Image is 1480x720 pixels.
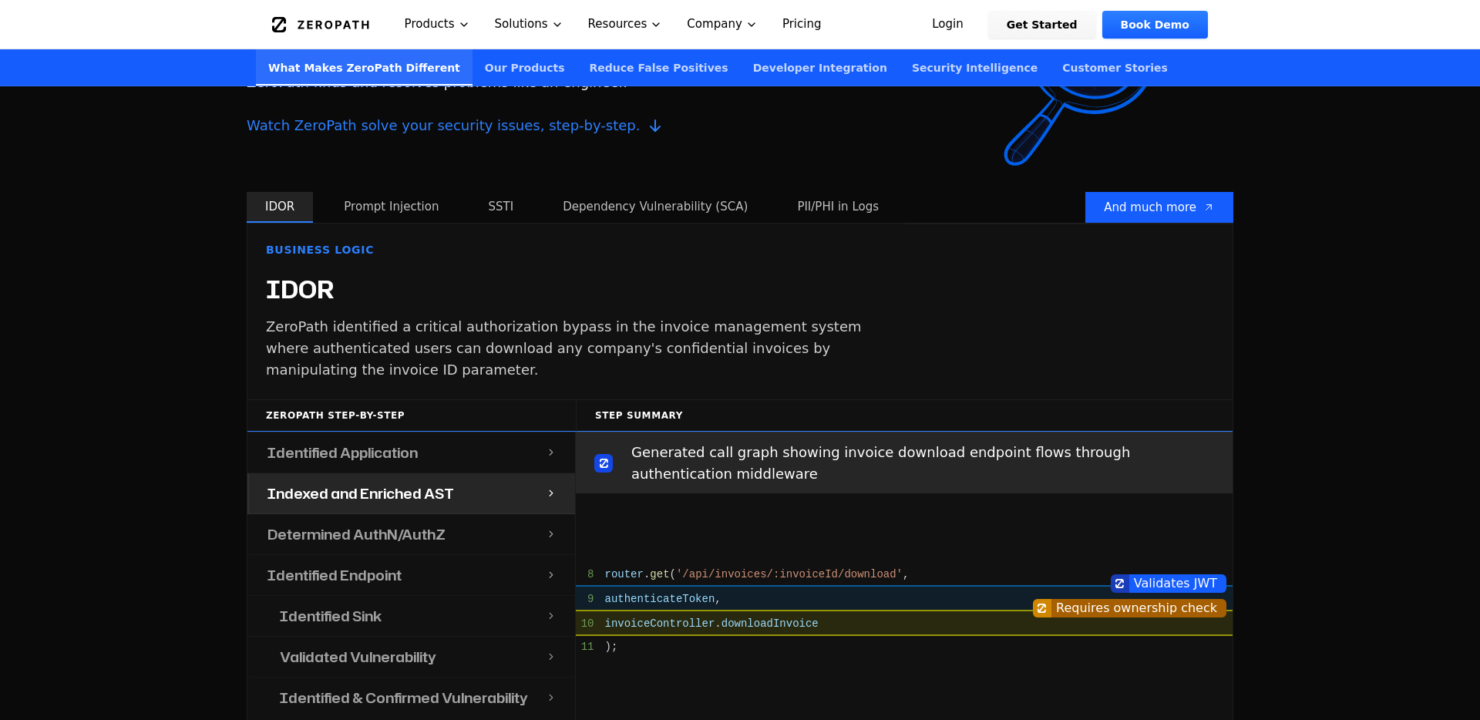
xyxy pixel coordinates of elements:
span: , [715,593,721,605]
button: IDOR [247,192,313,223]
h4: Identified Endpoint [267,564,402,586]
a: And much more [1085,192,1233,223]
span: . [644,568,650,580]
span: ( [670,568,676,580]
h4: Identified Application [267,442,418,463]
button: Determined AuthN/AuthZ [247,514,575,555]
span: Business Logic [266,242,374,257]
span: 10 [580,613,605,634]
button: Identified Application [247,432,575,473]
span: . [715,617,721,630]
span: ) [605,641,611,653]
span: get [650,568,669,580]
div: Validates JWT [1129,574,1226,593]
p: ZeroPath identified a critical authorization bypass in the invoice management system where authen... [266,316,886,381]
button: Validated Vulnerability [247,637,575,678]
a: Our Products [473,49,577,86]
div: Step Summary [576,399,1233,432]
a: Security Intelligence [900,49,1050,86]
button: Identified & Confirmed Vulnerability [247,678,575,718]
span: authenticateToken [605,593,715,605]
a: Customer Stories [1050,49,1180,86]
a: Book Demo [1102,11,1208,39]
a: Login [913,11,982,39]
span: router [605,568,644,580]
span: , [903,568,909,580]
div: Requires ownership check [1051,599,1226,617]
span: 8 [580,564,605,585]
button: Indexed and Enriched AST [247,473,575,514]
span: downloadInvoice [721,617,819,630]
h4: Identified & Confirmed Vulnerability [280,687,528,708]
h4: Identified Sink [280,605,382,627]
button: Identified Sink [247,596,575,637]
a: What Makes ZeroPath Different [256,49,473,86]
button: Dependency Vulnerability (SCA) [544,192,766,223]
h4: IDOR [266,276,335,304]
div: Generated call graph showing invoice download endpoint flows through authentication middleware [576,432,1233,493]
div: ZeroPath Step-by-Step [247,399,576,432]
span: ; [611,641,617,653]
span: '/api/invoices/:invoiceId/download' [676,568,903,580]
a: Developer Integration [741,49,900,86]
button: SSTI [469,192,532,223]
h4: Determined AuthN/AuthZ [267,523,446,545]
span: Watch ZeroPath solve your security issues, step-by-step. [247,115,765,136]
span: invoiceController [605,617,715,630]
span: 11 [580,636,605,658]
a: Reduce False Positives [577,49,741,86]
h4: Indexed and Enriched AST [267,483,454,504]
button: PII/PHI in Logs [779,192,897,223]
button: Identified Endpoint [247,555,575,596]
a: Get Started [988,11,1096,39]
button: Prompt Injection [325,192,457,223]
h4: Validated Vulnerability [280,646,436,668]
